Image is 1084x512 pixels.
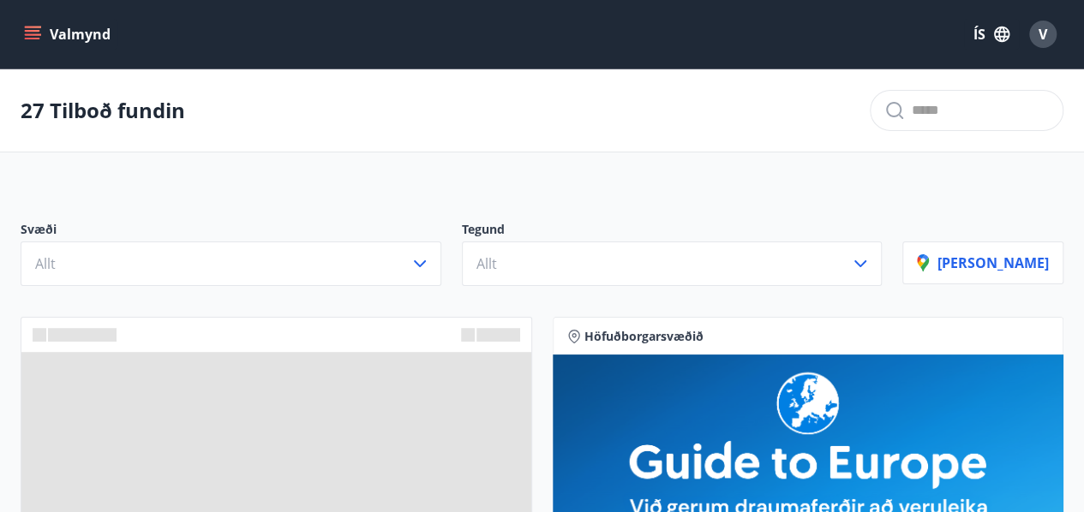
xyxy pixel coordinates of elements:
[1039,25,1047,44] span: V
[476,254,497,273] span: Allt
[917,253,1049,272] p: [PERSON_NAME]
[462,241,883,286] button: Allt
[21,241,441,286] button: Allt
[21,96,185,125] p: 27 Tilboð fundin
[21,19,117,50] button: menu
[902,241,1063,284] button: [PERSON_NAME]
[964,19,1019,50] button: ÍS
[462,221,883,241] p: Tegund
[35,254,56,273] span: Allt
[21,221,441,241] p: Svæði
[584,328,704,345] span: Höfuðborgarsvæðið
[1022,14,1063,55] button: V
